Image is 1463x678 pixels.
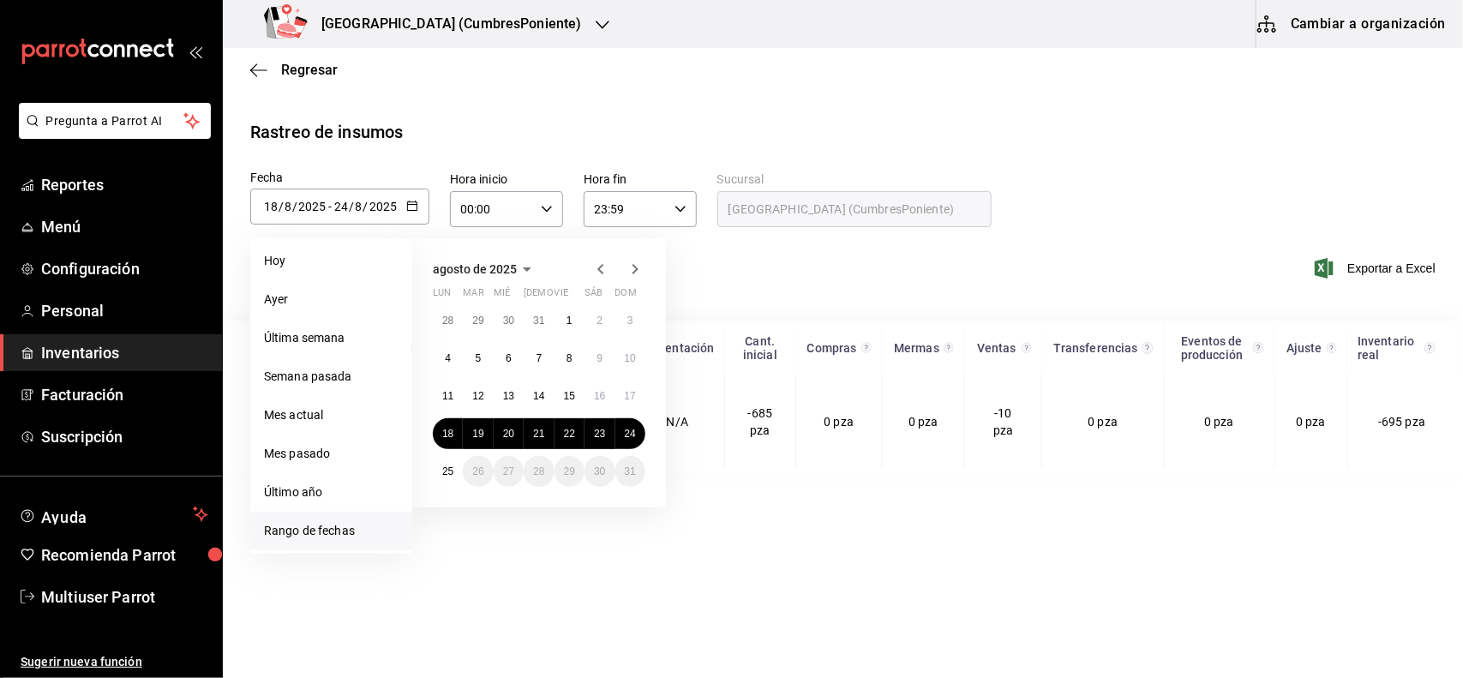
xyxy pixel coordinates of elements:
[279,200,284,213] span: /
[442,390,453,402] abbr: 11 de agosto de 2025
[494,418,524,449] button: 20 de agosto de 2025
[1204,415,1234,429] span: 0 pza
[625,465,636,477] abbr: 31 de agosto de 2025
[369,200,398,213] input: Year
[250,62,338,78] button: Regresar
[555,418,585,449] button: 22 de agosto de 2025
[494,456,524,487] button: 27 de agosto de 2025
[41,425,208,448] span: Suscripción
[363,200,369,213] span: /
[463,287,483,305] abbr: martes
[824,415,854,429] span: 0 pza
[328,200,332,213] span: -
[615,287,637,305] abbr: domingo
[594,390,605,402] abbr: 16 de agosto de 2025
[433,343,463,374] button: 4 de agosto de 2025
[533,465,544,477] abbr: 28 de agosto de 2025
[333,200,349,213] input: Day
[349,200,354,213] span: /
[433,381,463,411] button: 11 de agosto de 2025
[472,428,483,440] abbr: 19 de agosto de 2025
[494,305,524,336] button: 30 de julio de 2025
[494,343,524,374] button: 6 de agosto de 2025
[250,473,412,512] li: Último año
[292,200,297,213] span: /
[442,315,453,327] abbr: 28 de julio de 2025
[41,257,208,280] span: Configuración
[250,242,412,280] li: Hoy
[1253,341,1264,355] svg: Total de presentación del insumo utilizado en eventos de producción en el rango de fechas selecci...
[892,341,940,355] div: Mermas
[41,504,186,525] span: Ayuda
[463,343,493,374] button: 5 de agosto de 2025
[625,428,636,440] abbr: 24 de agosto de 2025
[1174,334,1250,362] div: Eventos de producción
[594,465,605,477] abbr: 30 de agosto de 2025
[46,112,184,130] span: Pregunta a Parrot AI
[524,381,554,411] button: 14 de agosto de 2025
[1088,415,1118,429] span: 0 pza
[524,418,554,449] button: 21 de agosto de 2025
[41,341,208,364] span: Inventarios
[281,62,338,78] span: Regresar
[472,390,483,402] abbr: 12 de agosto de 2025
[861,341,872,355] svg: Total de presentación del insumo comprado en el rango de fechas seleccionado.
[250,119,403,145] div: Rastreo de insumos
[494,287,510,305] abbr: miércoles
[625,390,636,402] abbr: 17 de agosto de 2025
[615,305,645,336] button: 3 de agosto de 2025
[450,174,563,186] label: Hora inicio
[585,287,603,305] abbr: sábado
[1285,341,1324,355] div: Ajuste
[297,200,327,213] input: Year
[224,375,436,468] td: Centro de almacenamiento [GEOGRAPHIC_DATA] (CumbresPoniente)
[250,357,412,396] li: Semana pasada
[908,415,938,429] span: 0 pza
[717,174,992,186] label: Sucursal
[250,435,412,473] li: Mes pasado
[533,315,544,327] abbr: 31 de julio de 2025
[524,305,554,336] button: 31 de julio de 2025
[533,390,544,402] abbr: 14 de agosto de 2025
[1296,415,1326,429] span: 0 pza
[594,428,605,440] abbr: 23 de agosto de 2025
[433,305,463,336] button: 28 de julio de 2025
[555,305,585,336] button: 1 de agosto de 2025
[524,287,625,305] abbr: jueves
[503,465,514,477] abbr: 27 de agosto de 2025
[584,174,697,186] label: Hora fin
[250,396,412,435] li: Mes actual
[533,428,544,440] abbr: 21 de agosto de 2025
[555,456,585,487] button: 29 de agosto de 2025
[472,315,483,327] abbr: 29 de julio de 2025
[748,406,773,437] span: -685 pza
[250,512,412,550] li: Rango de fechas
[442,465,453,477] abbr: 25 de agosto de 2025
[463,381,493,411] button: 12 de agosto de 2025
[993,406,1013,437] span: -10 pza
[564,428,575,440] abbr: 22 de agosto de 2025
[308,14,582,34] h3: [GEOGRAPHIC_DATA] (CumbresPoniente)
[463,456,493,487] button: 26 de agosto de 2025
[1022,341,1032,355] svg: Total de presentación del insumo vendido en el rango de fechas seleccionado.
[1358,334,1422,362] div: Inventario real
[442,428,453,440] abbr: 18 de agosto de 2025
[585,305,615,336] button: 2 de agosto de 2025
[585,343,615,374] button: 9 de agosto de 2025
[564,465,575,477] abbr: 29 de agosto de 2025
[494,381,524,411] button: 13 de agosto de 2025
[476,352,482,364] abbr: 5 de agosto de 2025
[615,381,645,411] button: 17 de agosto de 2025
[472,465,483,477] abbr: 26 de agosto de 2025
[564,390,575,402] abbr: 15 de agosto de 2025
[1318,258,1436,279] span: Exportar a Excel
[585,456,615,487] button: 30 de agosto de 2025
[250,319,412,357] li: Última semana
[250,280,412,319] li: Ayer
[555,287,568,305] abbr: viernes
[41,173,208,196] span: Reportes
[41,585,208,609] span: Multiuser Parrot
[524,343,554,374] button: 7 de agosto de 2025
[433,259,537,279] button: agosto de 2025
[1142,341,1154,355] svg: Total de presentación del insumo transferido ya sea fuera o dentro de la sucursal en el rango de ...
